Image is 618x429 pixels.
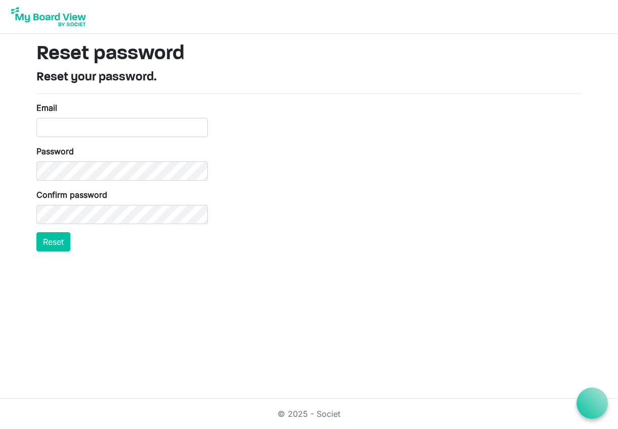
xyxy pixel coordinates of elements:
[36,102,57,114] label: Email
[36,42,582,66] h1: Reset password
[278,409,340,419] a: © 2025 - Societ
[36,189,107,201] label: Confirm password
[8,4,89,29] img: My Board View Logo
[36,70,582,85] h4: Reset your password.
[36,145,74,157] label: Password
[36,232,70,251] button: Reset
